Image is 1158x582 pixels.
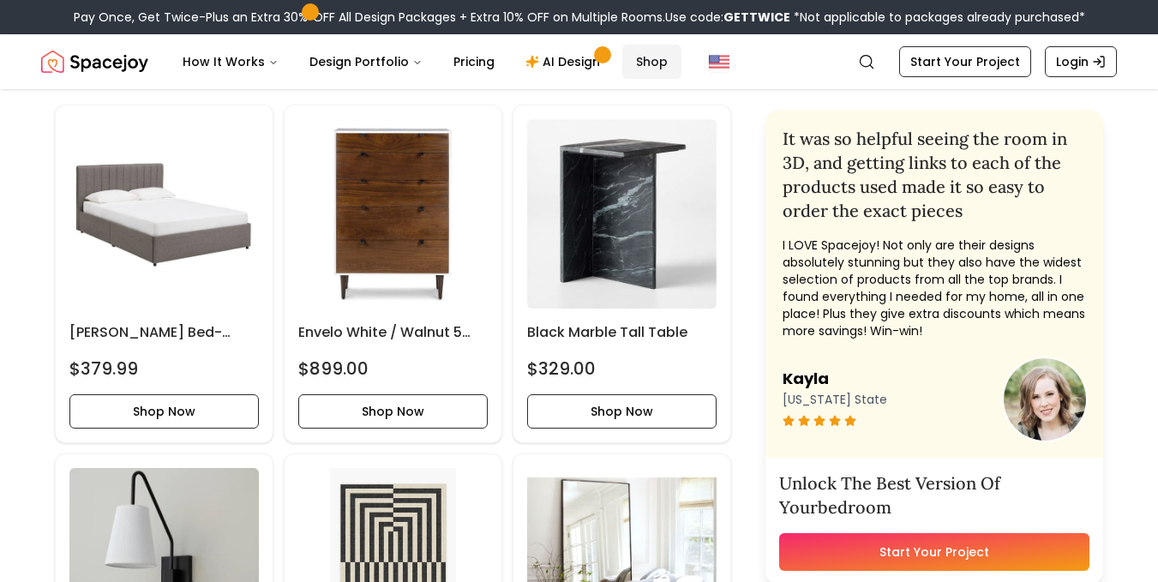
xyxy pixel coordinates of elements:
nav: Main [169,45,681,79]
nav: Global [41,34,1117,89]
a: Envelo White / Walnut 5 Drawer Dresser imageEnvelo White / Walnut 5 Drawer Dresser$899.00Shop Now [284,105,502,443]
h4: $899.00 [298,357,369,381]
div: Envelo White / Walnut 5 Drawer Dresser [284,105,502,443]
b: GETTWICE [723,9,790,26]
img: Envelo White / Walnut 5 Drawer Dresser image [298,119,488,309]
a: Start Your Project [779,533,1089,571]
p: I LOVE Spacejoy! Not only are their designs absolutely stunning but they also have the widest sel... [783,237,1086,339]
h2: It was so helpful seeing the room in 3D, and getting links to each of the products used made it s... [783,127,1086,223]
h3: Unlock The Best Version Of Your bedroom [779,471,1089,519]
button: Shop Now [298,394,488,429]
a: AI Design [512,45,619,79]
h4: $329.00 [527,357,596,381]
img: United States [709,51,729,72]
h3: Kayla [783,367,887,391]
a: Pricing [440,45,508,79]
img: user image [1004,358,1086,441]
h6: Envelo White / Walnut 5 Drawer Dresser [298,322,488,343]
div: Cletus Bed-Queen [55,105,273,443]
a: Spacejoy [41,45,148,79]
a: Login [1045,46,1117,77]
h4: $379.99 [69,357,138,381]
div: Pay Once, Get Twice-Plus an Extra 30% OFF All Design Packages + Extra 10% OFF on Multiple Rooms. [74,9,1085,26]
button: Shop Now [527,394,717,429]
span: Use code: [665,9,790,26]
div: Black Marble Tall Table [513,105,731,443]
button: How It Works [169,45,292,79]
img: Cletus Bed-Queen image [69,119,259,309]
p: [US_STATE] State [783,391,887,408]
img: Black Marble Tall Table image [527,119,717,309]
h6: [PERSON_NAME] Bed-Queen [69,322,259,343]
span: *Not applicable to packages already purchased* [790,9,1085,26]
a: Cletus Bed-Queen image[PERSON_NAME] Bed-Queen$379.99Shop Now [55,105,273,443]
h6: Black Marble Tall Table [527,322,717,343]
a: Shop [622,45,681,79]
a: Start Your Project [899,46,1031,77]
a: Black Marble Tall Table imageBlack Marble Tall Table$329.00Shop Now [513,105,731,443]
button: Shop Now [69,394,259,429]
button: Design Portfolio [296,45,436,79]
img: Spacejoy Logo [41,45,148,79]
